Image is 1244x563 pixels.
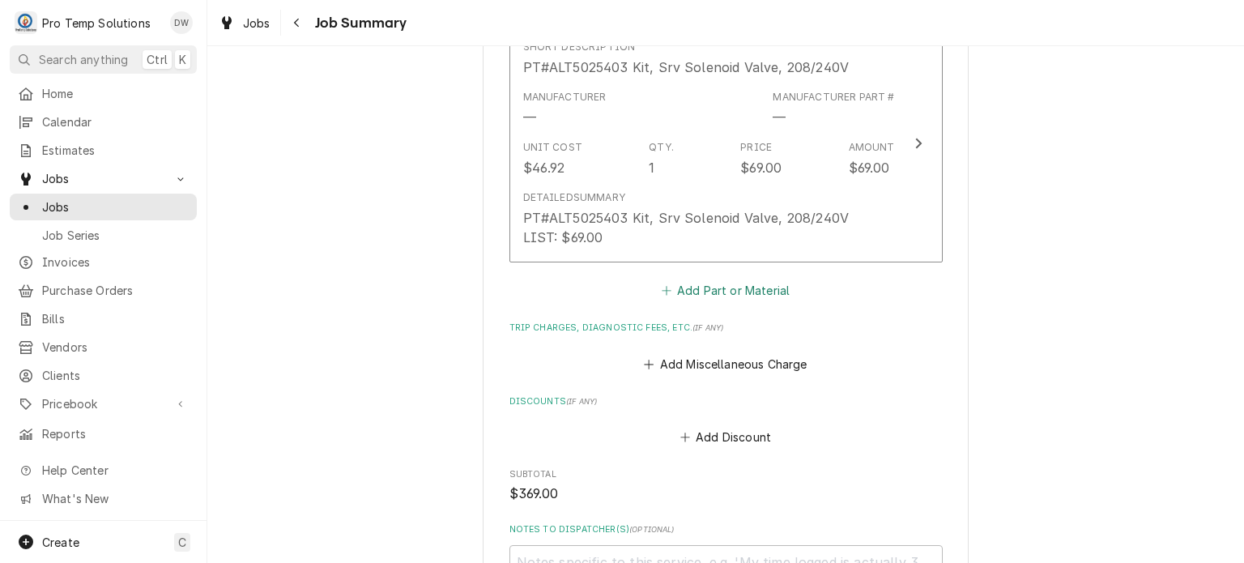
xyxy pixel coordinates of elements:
[641,352,810,375] button: Add Miscellaneous Charge
[773,90,894,127] div: Part Number
[773,108,786,127] div: Part Number
[523,208,850,247] div: PT#ALT5025403 Kit, Srv Solenoid Valve, 208/240V LIST: $69.00
[509,468,943,503] div: Subtotal
[523,90,607,104] div: Manufacturer
[692,323,723,332] span: ( if any )
[284,10,310,36] button: Navigate back
[178,534,186,551] span: C
[740,140,772,155] div: Price
[42,254,189,271] span: Invoices
[42,198,189,215] span: Jobs
[42,170,164,187] span: Jobs
[147,51,168,68] span: Ctrl
[42,395,164,412] span: Pricebook
[509,322,943,375] div: Trip Charges, Diagnostic Fees, etc.
[10,390,197,417] a: Go to Pricebook
[15,11,37,34] div: P
[649,140,674,155] div: Qty.
[649,158,654,177] div: 1
[10,362,197,389] a: Clients
[42,535,79,549] span: Create
[42,462,187,479] span: Help Center
[10,249,197,275] a: Invoices
[523,190,625,205] div: Detailed Summary
[10,457,197,484] a: Go to Help Center
[10,420,197,447] a: Reports
[509,322,943,335] label: Trip Charges, Diagnostic Fees, etc.
[42,15,151,32] div: Pro Temp Solutions
[509,395,943,449] div: Discounts
[10,45,197,74] button: Search anythingCtrlK
[42,339,189,356] span: Vendors
[629,525,675,534] span: ( optional )
[42,310,189,327] span: Bills
[42,282,189,299] span: Purchase Orders
[658,279,792,302] button: Add Part or Material
[10,194,197,220] a: Jobs
[10,222,197,249] a: Job Series
[179,51,186,68] span: K
[42,142,189,159] span: Estimates
[523,108,536,127] div: Manufacturer
[15,11,37,34] div: Pro Temp Solutions's Avatar
[42,85,189,102] span: Home
[509,523,943,536] label: Notes to Dispatcher(s)
[10,334,197,360] a: Vendors
[42,227,189,244] span: Job Series
[677,426,773,449] button: Add Discount
[773,90,894,104] div: Manufacturer Part #
[849,158,890,177] div: $69.00
[566,397,597,406] span: ( if any )
[523,140,582,155] div: Unit Cost
[523,58,850,77] div: PT#ALT5025403 Kit, Srv Solenoid Valve, 208/240V
[10,80,197,107] a: Home
[509,484,943,504] span: Subtotal
[42,113,189,130] span: Calendar
[10,165,197,192] a: Go to Jobs
[509,24,943,263] button: Update Line Item
[509,395,943,408] label: Discounts
[10,485,197,512] a: Go to What's New
[523,40,636,54] div: Short Description
[10,109,197,135] a: Calendar
[170,11,193,34] div: Dana Williams's Avatar
[212,10,277,36] a: Jobs
[243,15,271,32] span: Jobs
[509,468,943,481] span: Subtotal
[170,11,193,34] div: DW
[509,486,559,501] span: $369.00
[740,158,782,177] div: $69.00
[310,12,407,34] span: Job Summary
[42,367,189,384] span: Clients
[849,140,895,155] div: Amount
[10,137,197,164] a: Estimates
[42,425,189,442] span: Reports
[523,90,607,127] div: Manufacturer
[42,490,187,507] span: What's New
[10,277,197,304] a: Purchase Orders
[10,305,197,332] a: Bills
[39,51,128,68] span: Search anything
[523,158,565,177] div: $46.92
